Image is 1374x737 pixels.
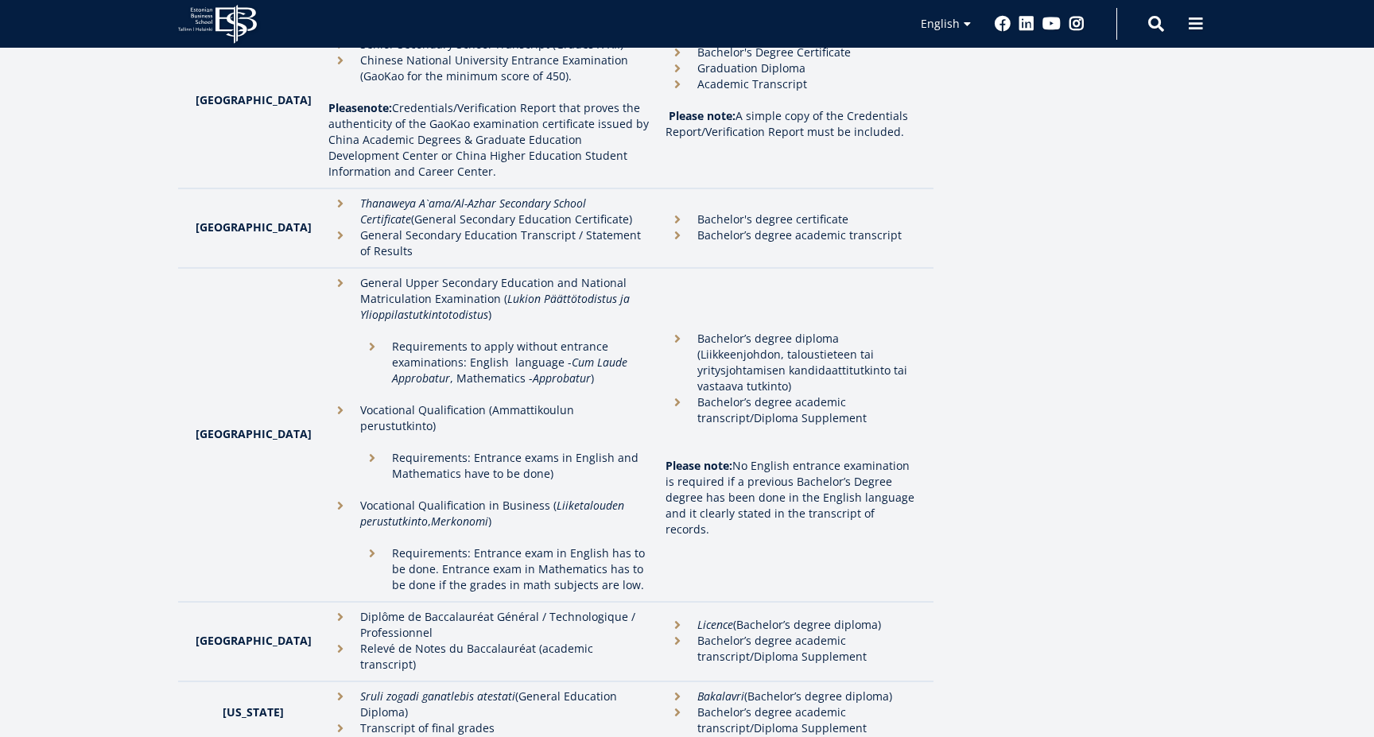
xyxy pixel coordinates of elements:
strong: Please note: [669,108,736,123]
em: Licence [697,617,733,632]
em: Lukion Päättötodistus ja Ylioppilastutkintotodistus [360,291,630,322]
li: Academic Transcript [666,76,918,92]
strong: [GEOGRAPHIC_DATA] [196,633,312,648]
li: Graduation Diploma [666,60,918,76]
strong: [GEOGRAPHIC_DATA] [196,426,312,441]
strong: Please [328,100,363,115]
li: Transcript of final grades [328,720,650,736]
p: Vocational Qualification in Business ( , ) [360,498,650,529]
li: Bachelor's degree certificate [666,211,918,227]
strong: Please note: [666,458,732,473]
em: Sruli zogadi ganatlebis atestati [360,689,515,704]
em: Liiketalouden perustutkinto [360,498,624,529]
p: General Upper Secondary Education and National Matriculation Examination ( ) [360,275,650,323]
p: Bachelor’s degree diploma (Liikkeenjohdon, taloustieteen tai yritysjohtamisen kandidaattitutkinto... [697,331,918,394]
strong: [US_STATE] [223,704,284,720]
a: Instagram [1069,16,1085,32]
p: Requirements to apply without entrance examinations: English language - , Mathematics - ) [392,339,650,402]
p: A simple copy of the Credentials Report/Verification Report must be included. [666,108,918,140]
em: Approbatur [533,370,591,386]
p: ​​​​​​​ [697,426,918,442]
li: (Bachelor’s degree diploma) [666,689,918,704]
li: Diplôme de Baccalauréat Général / Technologique / Professionnel [328,609,650,641]
p: Requirements: Entrance exam in English has to be done. Entrance exam in Mathematics has to be don... [392,545,650,593]
a: Youtube [1042,16,1061,32]
li: (General Education Diploma) [328,689,650,720]
em: Cum Laude Approbatur [392,355,627,386]
em: Merkonomi [431,514,488,529]
strong: [GEOGRAPHIC_DATA] [196,219,312,235]
strong: [GEOGRAPHIC_DATA] [196,92,312,107]
li: Bachelor’s degree academic transcript [666,227,918,243]
a: Facebook [995,16,1011,32]
li: Chinese National University Entrance Examination (GaoKao for the minimum score of 450). [328,52,650,84]
p: No English entrance examination is required if a previous Bachelor’s Degree degree has been done ... [666,458,918,537]
p: Requirements: Entrance exams in English and Mathematics have to be done) [392,450,650,498]
em: Bakalavri [697,689,744,704]
li: (Bachelor’s degree diploma) [666,617,918,633]
strong: note: [363,100,392,115]
p: Credentials/Verification Report that proves the authenticity of the GaoKao examination certificat... [328,100,650,180]
p: Vocational Qualification (Ammattikoulun perustutkinto) [360,402,650,434]
p: Bachelor’s degree academic transcript/Diploma Supplement [697,394,918,426]
li: (General Secondary Education Certificate) [328,196,650,227]
li: Bachelor's Degree Certificate [666,45,918,60]
li: Relevé de Notes du Baccalauréat (academic transcript) [328,641,650,673]
em: Thanaweya A`ama/Al-Azhar Secondary School Certificate [360,196,586,227]
li: Bachelor’s degree academic transcript/Diploma Supplement [666,633,918,665]
li: General Secondary Education Transcript / Statement of Results [328,227,650,259]
li: Bachelor’s degree academic transcript/Diploma Supplement [666,704,918,736]
a: Linkedin [1019,16,1034,32]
